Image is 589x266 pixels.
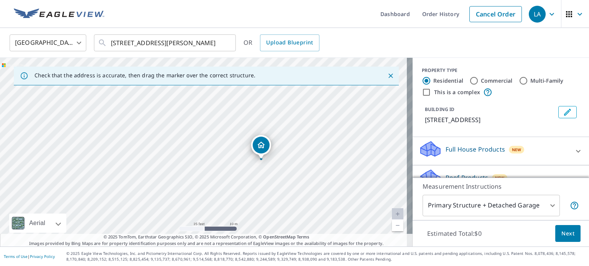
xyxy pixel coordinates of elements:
button: Next [555,225,581,242]
a: Terms of Use [4,254,28,259]
span: © 2025 TomTom, Earthstar Geographics SIO, © 2025 Microsoft Corporation, © [104,234,309,240]
span: Your report will include the primary structure and a detached garage if one exists. [570,201,579,210]
label: Multi-Family [530,77,564,85]
a: Current Level 20, Zoom In Disabled [392,208,403,220]
div: OR [243,34,319,51]
label: Commercial [481,77,513,85]
p: BUILDING ID [425,106,454,113]
input: Search by address or latitude-longitude [111,32,220,54]
a: Terms [297,234,309,240]
p: Measurement Instructions [423,182,579,191]
div: PROPERTY TYPE [422,67,580,74]
button: Close [386,71,396,81]
div: Aerial [9,214,66,233]
span: New [495,175,505,181]
p: Roof Products [446,173,488,182]
div: LA [529,6,546,23]
p: Check that the address is accurate, then drag the marker over the correct structure. [35,72,255,79]
span: Next [561,229,574,238]
img: EV Logo [14,8,104,20]
div: Full House ProductsNew [419,140,583,162]
label: This is a complex [434,88,480,96]
div: [GEOGRAPHIC_DATA] [10,32,86,54]
p: | [4,254,55,259]
div: Aerial [27,214,48,233]
p: © 2025 Eagle View Technologies, Inc. and Pictometry International Corp. All Rights Reserved. Repo... [66,251,585,262]
label: Residential [433,77,463,85]
span: Upload Blueprint [266,38,313,47]
a: Privacy Policy [30,254,55,259]
span: New [512,147,522,153]
div: Dropped pin, building 1, Residential property, 3612 Limestone Dr Owensboro, KY 42303 [251,135,271,159]
p: Full House Products [446,145,505,154]
button: Edit building 1 [558,106,577,118]
p: Estimated Total: $0 [421,225,488,242]
a: OpenStreetMap [263,234,295,240]
div: Roof ProductsNew [419,168,583,190]
p: [STREET_ADDRESS] [425,115,555,124]
div: Primary Structure + Detached Garage [423,195,560,216]
a: Upload Blueprint [260,34,319,51]
a: Current Level 20, Zoom Out [392,220,403,231]
a: Cancel Order [469,6,522,22]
